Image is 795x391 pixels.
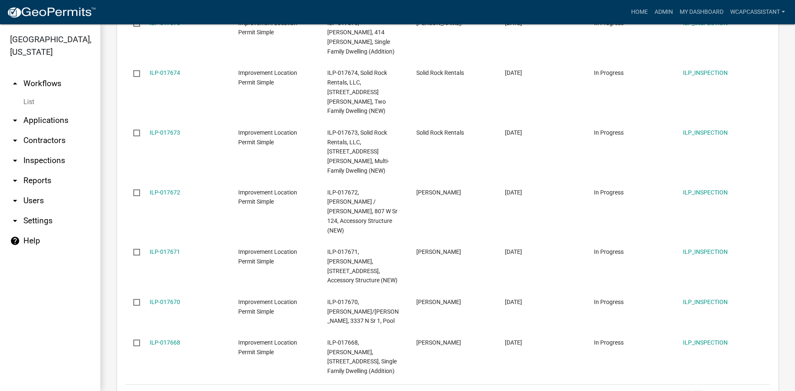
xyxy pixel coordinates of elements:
[238,189,297,205] span: Improvement Location Permit Simple
[594,189,624,196] span: In Progress
[505,69,522,76] span: 09/10/2025
[505,248,522,255] span: 09/10/2025
[238,248,297,265] span: Improvement Location Permit Simple
[327,339,397,374] span: ILP-017668, Bryant, Ronnie L, 1207 W Central, Single Family Dwelling (Addition)
[727,4,788,20] a: wcapcassistant
[150,299,180,305] a: ILP-017670
[651,4,676,20] a: Admin
[327,189,397,234] span: ILP-017672, Hinshaw, Donald K / Maxine J, 807 W Sr 124, Accessory Structure (NEW)
[505,339,522,346] span: 09/09/2025
[327,129,389,174] span: ILP-017673, Solid Rock Rentals, LLC, 312/314 Beth Ave., Multi-Family Dwelling (NEW)
[327,20,395,55] span: ILP-017676, Graham, Robert J, 414 W Miller, Single Family Dwelling (Addition)
[683,69,728,76] a: ILP_INSPECTION
[150,189,180,196] a: ILP-017672
[676,4,727,20] a: My Dashboard
[10,156,20,166] i: arrow_drop_down
[683,339,728,346] a: ILP_INSPECTION
[238,299,297,315] span: Improvement Location Permit Simple
[683,299,728,305] a: ILP_INSPECTION
[683,189,728,196] a: ILP_INSPECTION
[416,129,464,136] span: Solid Rock Rentals
[416,189,461,196] span: Leander Schwartz
[327,69,387,114] span: ILP-017674, Solid Rock Rentals, LLC, 306/308 Beth Ave., Two Family Dwelling (NEW)
[416,339,461,346] span: ronnie bryant
[628,4,651,20] a: Home
[10,236,20,246] i: help
[416,248,461,255] span: LEANDER SCHWARTZ
[683,129,728,136] a: ILP_INSPECTION
[238,69,297,86] span: Improvement Location Permit Simple
[505,189,522,196] span: 09/10/2025
[416,299,461,305] span: Clinton R Ousley
[327,299,399,325] span: ILP-017670, Hiday, Kevin Brent/Stephanie Lyn, 3337 N Sr 1, Pool
[594,339,624,346] span: In Progress
[594,248,624,255] span: In Progress
[238,339,297,355] span: Improvement Location Permit Simple
[10,216,20,226] i: arrow_drop_down
[416,69,464,76] span: Solid Rock Rentals
[150,129,180,136] a: ILP-017673
[10,196,20,206] i: arrow_drop_down
[594,299,624,305] span: In Progress
[505,129,522,136] span: 09/10/2025
[594,69,624,76] span: In Progress
[594,129,624,136] span: In Progress
[505,299,522,305] span: 09/10/2025
[10,79,20,89] i: arrow_drop_up
[150,339,180,346] a: ILP-017668
[683,248,728,255] a: ILP_INSPECTION
[327,248,397,284] span: ILP-017671, Ellis, Andrew W, 323 Elm Grove Rd, Accessory Structure (NEW)
[238,129,297,146] span: Improvement Location Permit Simple
[150,248,180,255] a: ILP-017671
[10,115,20,125] i: arrow_drop_down
[10,135,20,146] i: arrow_drop_down
[150,69,180,76] a: ILP-017674
[10,176,20,186] i: arrow_drop_down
